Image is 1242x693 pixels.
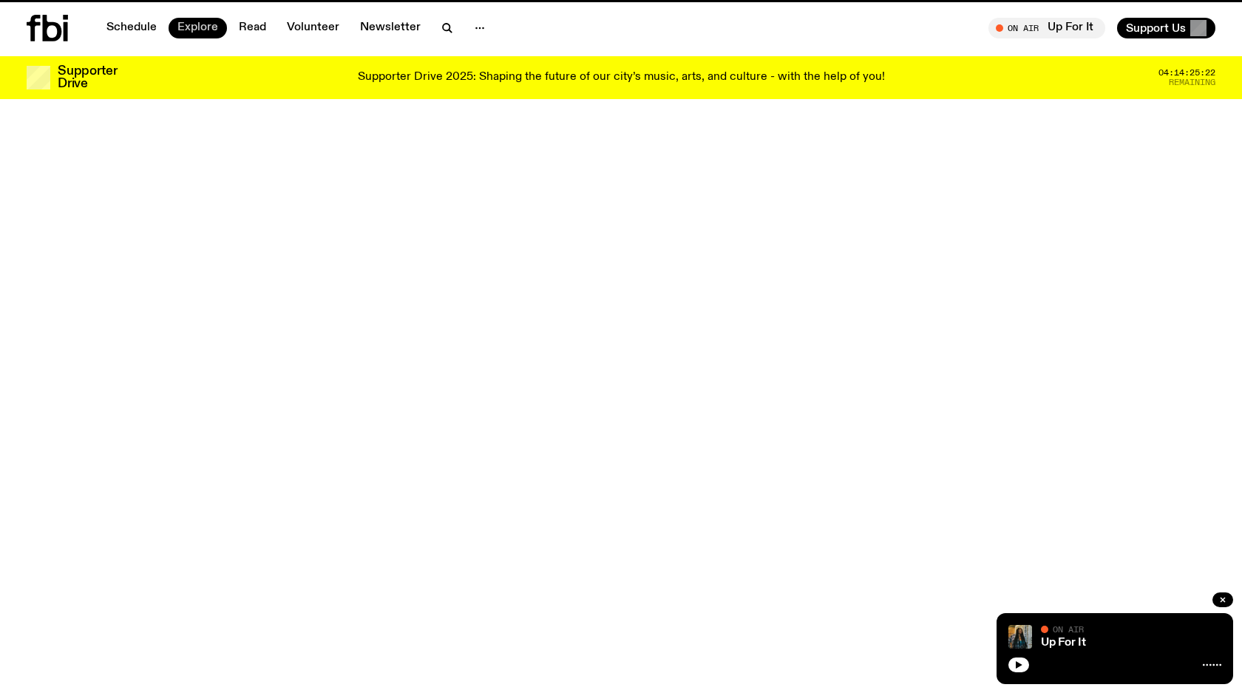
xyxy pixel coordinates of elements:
[351,18,430,38] a: Newsletter
[988,18,1105,38] button: On AirUp For It
[358,71,885,84] p: Supporter Drive 2025: Shaping the future of our city’s music, arts, and culture - with the help o...
[169,18,227,38] a: Explore
[1053,624,1084,634] span: On Air
[278,18,348,38] a: Volunteer
[1158,69,1215,77] span: 04:14:25:22
[1126,21,1186,35] span: Support Us
[98,18,166,38] a: Schedule
[230,18,275,38] a: Read
[1117,18,1215,38] button: Support Us
[58,65,117,90] h3: Supporter Drive
[1008,625,1032,649] img: Ify - a Brown Skin girl with black braided twists, looking up to the side with her tongue stickin...
[1041,637,1086,649] a: Up For It
[1169,78,1215,87] span: Remaining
